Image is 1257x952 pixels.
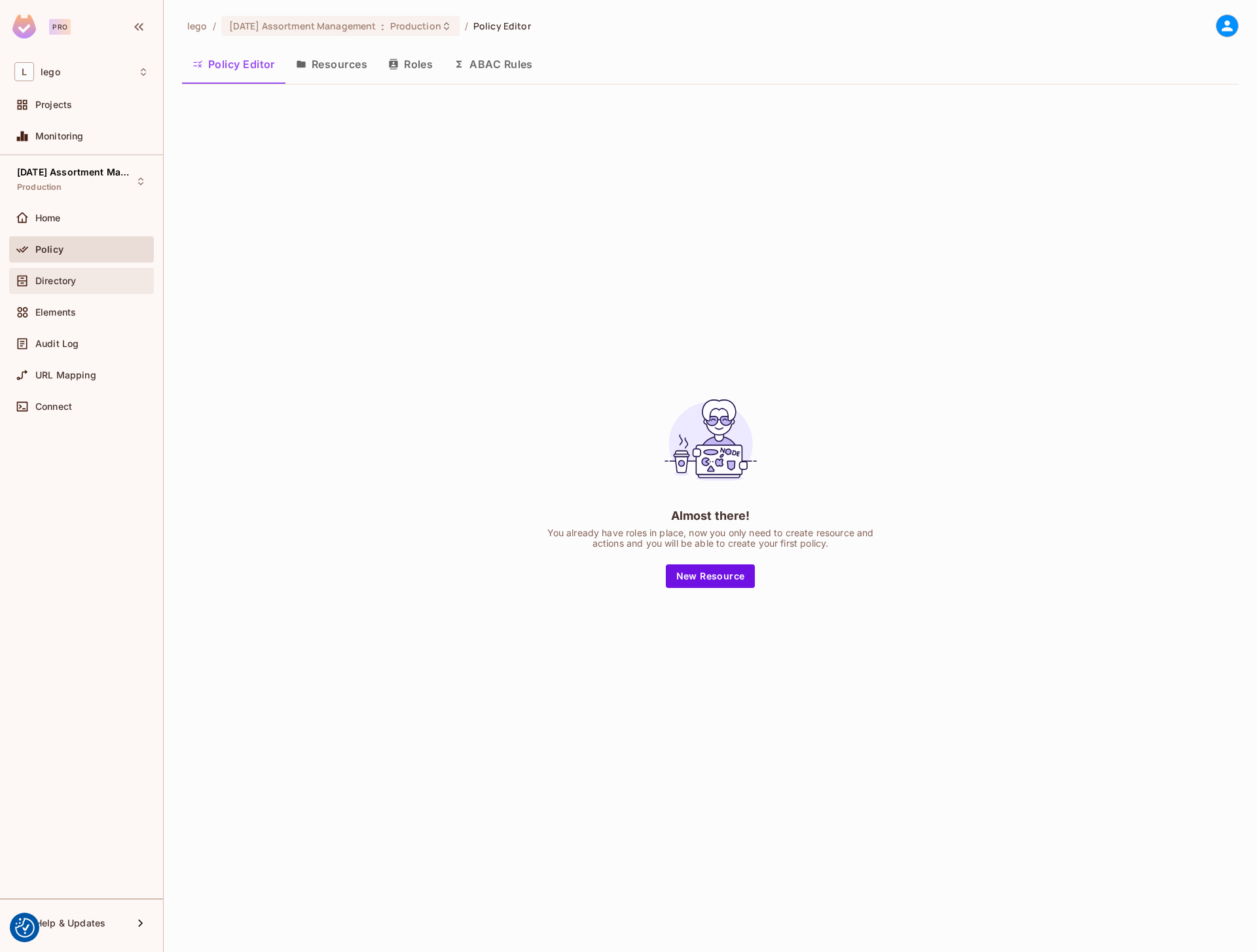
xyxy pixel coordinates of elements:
span: Home [35,213,61,223]
span: Audit Log [35,339,79,349]
span: Policy Editor [473,20,531,32]
img: SReyMgAAAABJRU5ErkJggg== [12,14,36,39]
span: Connect [35,401,72,412]
span: Production [390,20,441,32]
span: [DATE] Assortment Management [17,167,135,177]
span: : [380,21,385,31]
span: Elements [35,307,76,318]
button: ABAC Rules [443,48,543,81]
span: Monitoring [35,131,84,141]
div: Almost there! [671,507,750,524]
span: L [14,62,34,81]
span: the active workspace [187,20,208,32]
span: URL Mapping [35,370,96,380]
li: / [465,20,468,32]
button: Consent Preferences [15,918,35,938]
button: New Resource [666,564,756,588]
span: Projects [35,100,72,110]
img: Revisit consent button [15,918,35,938]
span: Directory [35,276,76,286]
button: Roles [378,48,443,81]
button: Resources [285,48,378,81]
span: Policy [35,244,64,255]
span: Workspace: lego [41,67,60,77]
span: Production [17,182,62,192]
span: Help & Updates [35,918,105,928]
button: Policy Editor [182,48,285,81]
div: Pro [49,19,71,35]
span: [DATE] Assortment Management [229,20,376,32]
div: You already have roles in place, now you only need to create resource and actions and you will be... [547,528,874,549]
li: / [213,20,216,32]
